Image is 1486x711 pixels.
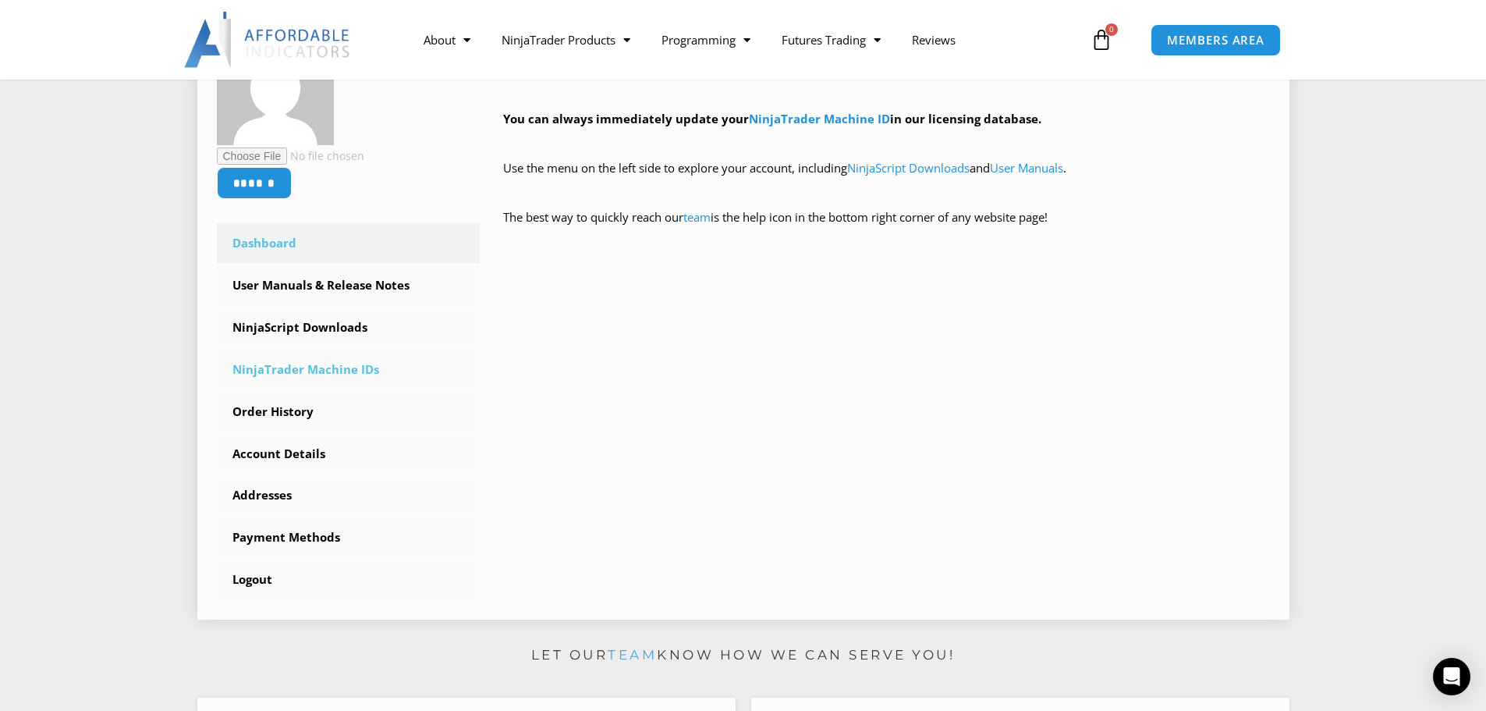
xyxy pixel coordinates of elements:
[1067,17,1136,62] a: 0
[1433,658,1470,695] div: Open Intercom Messenger
[503,34,1270,251] div: Hey ! Welcome to the Members Area. Thank you for being a valuable customer!
[1105,23,1118,36] span: 0
[217,475,481,516] a: Addresses
[1167,34,1264,46] span: MEMBERS AREA
[217,28,334,145] img: 3bc231c758ca35a64a1c2833fac2753843786fdf60668fb6ab375a57f96d115f
[766,22,896,58] a: Futures Trading
[184,12,352,68] img: LogoAI | Affordable Indicators – NinjaTrader
[847,160,970,176] a: NinjaScript Downloads
[217,560,481,600] a: Logout
[408,22,486,58] a: About
[197,643,1289,668] p: Let our know how we can serve you!
[408,22,1087,58] nav: Menu
[503,158,1270,201] p: Use the menu on the left side to explore your account, including and .
[217,223,481,264] a: Dashboard
[217,223,481,600] nav: Account pages
[503,111,1041,126] strong: You can always immediately update your in our licensing database.
[217,392,481,432] a: Order History
[608,647,657,663] a: team
[683,209,711,225] a: team
[896,22,971,58] a: Reviews
[749,111,890,126] a: NinjaTrader Machine ID
[217,308,481,348] a: NinjaScript Downloads
[217,434,481,475] a: Account Details
[990,160,1063,176] a: User Manuals
[217,350,481,390] a: NinjaTrader Machine IDs
[486,22,646,58] a: NinjaTrader Products
[217,265,481,306] a: User Manuals & Release Notes
[503,207,1270,251] p: The best way to quickly reach our is the help icon in the bottom right corner of any website page!
[217,517,481,558] a: Payment Methods
[646,22,766,58] a: Programming
[1151,24,1281,56] a: MEMBERS AREA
